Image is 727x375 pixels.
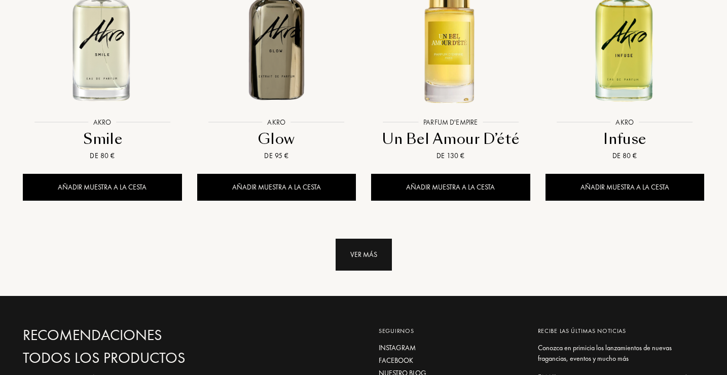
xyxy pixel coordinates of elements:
a: Facebook [379,355,523,366]
a: Recomendaciones [23,326,240,344]
div: Añadir muestra a la cesta [546,174,705,201]
div: Añadir muestra a la cesta [371,174,530,201]
div: Seguirnos [379,326,523,335]
div: De 130 € [375,151,526,161]
div: Recibe las últimas noticias [538,326,697,335]
div: De 95 € [201,151,352,161]
div: De 80 € [27,151,178,161]
div: Añadir muestra a la cesta [23,174,182,201]
div: Ver más [336,239,392,271]
div: Añadir muestra a la cesta [197,174,356,201]
a: Todos los productos [23,349,240,367]
div: Conozca en primicia los lanzamientos de nuevas fragancias, eventos y mucho más [538,343,697,364]
div: De 80 € [550,151,701,161]
a: Instagram [379,343,523,353]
